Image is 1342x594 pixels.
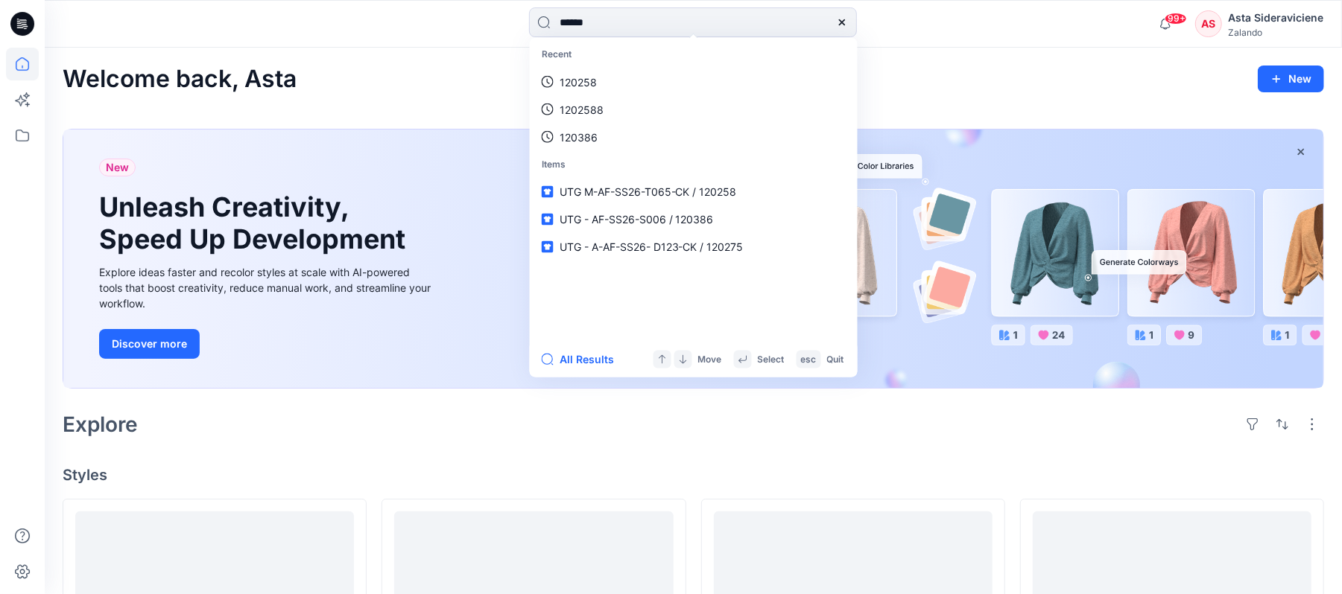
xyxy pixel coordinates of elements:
[1165,13,1187,25] span: 99+
[63,66,297,93] h2: Welcome back, Asta
[801,351,817,367] p: esc
[63,412,138,436] h2: Explore
[533,205,855,233] a: UTG - AF-SS26-S006 / 120386
[560,74,597,89] p: 120258
[99,329,200,359] button: Discover more
[533,95,855,123] a: 1202588
[1228,27,1323,38] div: Zalando
[560,101,604,117] p: 1202588
[99,191,412,255] h1: Unleash Creativity, Speed Up Development
[560,213,714,226] span: UTG - AF-SS26-S006 / 120386
[106,159,129,176] span: New
[533,178,855,205] a: UTG M-AF-SS26-T065-CK / 120258
[1228,9,1323,27] div: Asta Sideraviciene
[560,185,737,198] span: UTG M-AF-SS26-T065-CK / 120258
[560,240,744,253] span: UTG - A-AF-SS26- D123-CK / 120275
[63,466,1324,484] h4: Styles
[1258,66,1324,92] button: New
[533,150,855,178] p: Items
[99,264,434,311] div: Explore ideas faster and recolor styles at scale with AI-powered tools that boost creativity, red...
[533,41,855,68] p: Recent
[698,351,722,367] p: Move
[99,329,434,359] a: Discover more
[758,351,785,367] p: Select
[542,351,624,368] button: All Results
[1195,10,1222,37] div: AS
[560,129,598,144] p: 120386
[827,351,844,367] p: Quit
[533,68,855,95] a: 120258
[533,233,855,261] a: UTG - A-AF-SS26- D123-CK / 120275
[533,123,855,150] a: 120386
